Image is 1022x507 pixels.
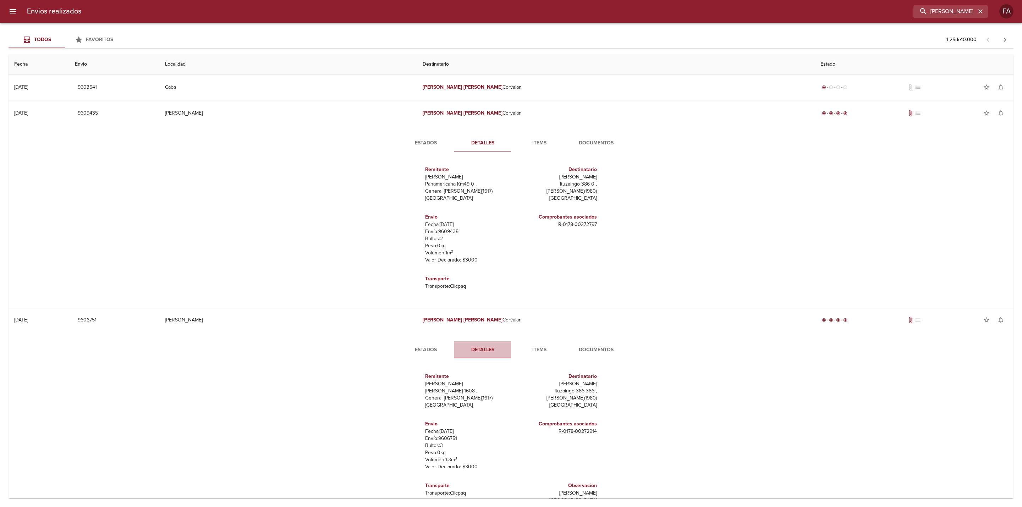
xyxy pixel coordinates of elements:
p: General [PERSON_NAME] ( 1617 ) [425,188,508,195]
div: Tabs detalle de guia [397,134,625,151]
div: [DATE] [14,110,28,116]
span: No tiene pedido asociado [914,84,921,91]
em: [PERSON_NAME] [423,110,462,116]
p: Envío: 9606751 [425,435,508,442]
h6: Transporte [425,275,508,283]
span: radio_button_unchecked [836,85,840,89]
p: [PERSON_NAME] [GEOGRAPHIC_DATA] [514,490,597,504]
p: Envío: 9609435 [425,228,508,235]
span: radio_button_unchecked [829,85,833,89]
h6: Envio [425,213,508,221]
p: [GEOGRAPHIC_DATA] [514,402,597,409]
h6: Remitente [425,166,508,173]
p: [PERSON_NAME] 1608 , [425,387,508,395]
div: [DATE] [14,317,28,323]
span: notifications_none [997,84,1004,91]
sup: 3 [451,249,453,254]
span: No tiene pedido asociado [914,110,921,117]
h6: Envio [425,420,508,428]
span: star_border [983,84,990,91]
p: [GEOGRAPHIC_DATA] [425,402,508,409]
button: Activar notificaciones [994,313,1008,327]
div: Tabs detalle de guia [397,341,625,358]
th: Estado [815,54,1013,75]
div: FA [999,4,1013,18]
p: Volumen: 1.3 m [425,456,508,463]
span: star_border [983,316,990,324]
p: Ituzaingo 386 386 , [514,387,597,395]
p: Transporte: Clicpaq [425,283,508,290]
td: Caba [159,75,417,100]
em: [PERSON_NAME] [423,317,462,323]
div: Entregado [820,316,849,324]
button: Agregar a favoritos [979,313,994,327]
em: [PERSON_NAME] [463,84,503,90]
p: [PERSON_NAME] [425,173,508,181]
p: [PERSON_NAME] ( 1980 ) [514,188,597,195]
div: Tabs Envios [9,31,122,48]
td: [PERSON_NAME] [159,307,417,333]
span: Documentos [572,346,620,354]
p: Peso: 0 kg [425,242,508,249]
div: Abrir información de usuario [999,4,1013,18]
p: Fecha: [DATE] [425,221,508,228]
p: [GEOGRAPHIC_DATA] [425,195,508,202]
p: Panamericana Km49 0 , [425,181,508,188]
p: [GEOGRAPHIC_DATA] [514,195,597,202]
span: 9609435 [78,109,98,118]
span: 9603541 [78,83,97,92]
p: [PERSON_NAME] [514,380,597,387]
span: No tiene pedido asociado [914,316,921,324]
button: Activar notificaciones [994,80,1008,94]
p: R - 0178 - 00272914 [514,428,597,435]
span: notifications_none [997,110,1004,117]
span: Estados [402,139,450,148]
td: Corvalan [417,75,815,100]
h6: Comprobantes asociados [514,420,597,428]
p: Valor Declarado: $ 3000 [425,463,508,470]
button: Agregar a favoritos [979,106,994,120]
h6: Observacion [514,482,597,490]
td: Corvalan [417,100,815,126]
span: notifications_none [997,316,1004,324]
button: menu [4,3,21,20]
p: Peso: 0 kg [425,449,508,456]
button: Activar notificaciones [994,106,1008,120]
td: Corvalan [417,307,815,333]
p: Bultos: 2 [425,235,508,242]
p: 1 - 25 de 10.000 [946,36,977,43]
span: Items [515,139,564,148]
span: Items [515,346,564,354]
p: Volumen: 1 m [425,249,508,257]
th: Destinatario [417,54,815,75]
p: Fecha: [DATE] [425,428,508,435]
h6: Destinatario [514,373,597,380]
em: [PERSON_NAME] [463,110,503,116]
th: Localidad [159,54,417,75]
span: radio_button_checked [829,318,833,322]
div: Entregado [820,110,849,117]
span: radio_button_unchecked [843,85,847,89]
p: Valor Declarado: $ 3000 [425,257,508,264]
button: 9609435 [75,107,101,120]
span: radio_button_checked [843,318,847,322]
h6: Comprobantes asociados [514,213,597,221]
h6: Destinatario [514,166,597,173]
h6: Envios realizados [27,6,81,17]
em: [PERSON_NAME] [463,317,503,323]
td: [PERSON_NAME] [159,100,417,126]
span: 9606751 [78,316,97,325]
span: radio_button_checked [836,318,840,322]
span: Detalles [458,139,507,148]
h6: Remitente [425,373,508,380]
span: star_border [983,110,990,117]
span: Pagina siguiente [996,31,1013,48]
h6: Transporte [425,482,508,490]
p: [PERSON_NAME] [514,173,597,181]
span: radio_button_checked [822,111,826,115]
span: No tiene documentos adjuntos [907,84,914,91]
th: Fecha [9,54,69,75]
p: Transporte: Clicpaq [425,490,508,497]
span: radio_button_checked [822,85,826,89]
button: 9603541 [75,81,100,94]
